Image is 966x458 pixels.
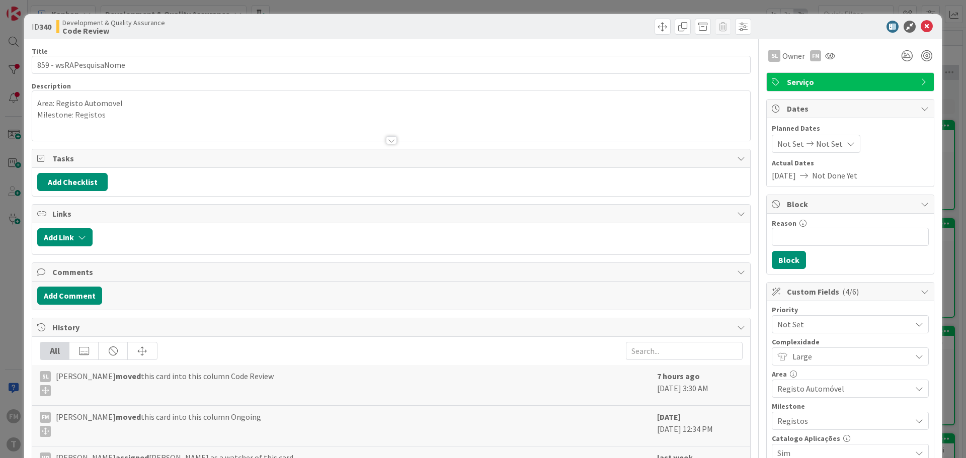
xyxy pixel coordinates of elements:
[777,138,804,150] span: Not Set
[52,152,732,164] span: Tasks
[40,412,51,423] div: FM
[772,403,929,410] div: Milestone
[787,286,916,298] span: Custom Fields
[768,50,780,62] div: SL
[37,109,745,121] p: Milestone: Registos
[777,317,906,331] span: Not Set
[657,411,743,441] div: [DATE] 12:34 PM
[657,371,700,381] b: 7 hours ago
[772,306,929,313] div: Priority
[56,370,274,396] span: [PERSON_NAME] this card into this column Code Review
[812,169,857,181] span: Not Done Yet
[52,266,732,278] span: Comments
[56,411,261,437] span: [PERSON_NAME] this card into this column Ongoing
[39,22,51,32] b: 340
[37,173,108,191] button: Add Checklist
[792,349,906,363] span: Large
[52,208,732,220] span: Links
[32,47,48,56] label: Title
[772,251,806,269] button: Block
[32,21,51,33] span: ID
[772,371,929,378] div: Area
[772,435,929,442] div: Catalogo Aplicações
[62,19,165,27] span: Development & Quality Assurance
[772,338,929,345] div: Complexidade
[777,382,906,396] span: Registo Automóvel
[40,342,69,359] div: All
[777,414,906,428] span: Registos
[52,321,732,333] span: History
[772,169,796,181] span: [DATE]
[816,138,843,150] span: Not Set
[626,342,743,360] input: Search...
[772,158,929,168] span: Actual Dates
[32,56,751,74] input: type card name here...
[810,50,821,61] div: FM
[37,228,93,246] button: Add Link
[40,371,51,382] div: SL
[37,287,102,305] button: Add Comment
[772,219,796,228] label: Reason
[657,412,681,422] b: [DATE]
[842,287,859,297] span: ( 4/6 )
[116,371,141,381] b: moved
[782,50,805,62] span: Owner
[116,412,141,422] b: moved
[62,27,165,35] b: Code Review
[32,81,71,90] span: Description
[787,198,916,210] span: Block
[787,76,916,88] span: Serviço
[657,370,743,400] div: [DATE] 3:30 AM
[787,103,916,115] span: Dates
[37,98,745,109] p: Area: Registo Automovel
[772,123,929,134] span: Planned Dates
